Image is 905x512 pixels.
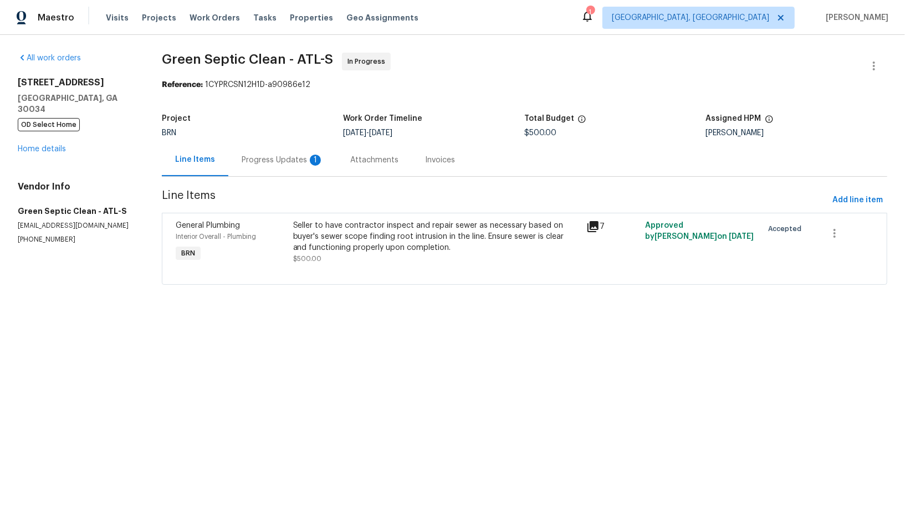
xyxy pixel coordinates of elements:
[162,129,176,137] span: BRN
[765,115,774,129] span: The hpm assigned to this work order.
[175,154,215,165] div: Line Items
[162,190,828,211] span: Line Items
[18,77,135,88] h2: [STREET_ADDRESS]
[706,129,887,137] div: [PERSON_NAME]
[293,255,322,262] span: $500.00
[176,222,240,229] span: General Plumbing
[162,81,203,89] b: Reference:
[18,206,135,217] h5: Green Septic Clean - ATL-S
[18,181,135,192] h4: Vendor Info
[577,115,586,129] span: The total cost of line items that have been proposed by Opendoor. This sum includes line items th...
[242,155,324,166] div: Progress Updates
[142,12,176,23] span: Projects
[343,129,392,137] span: -
[18,145,66,153] a: Home details
[162,115,191,122] h5: Project
[177,248,200,259] span: BRN
[612,12,769,23] span: [GEOGRAPHIC_DATA], [GEOGRAPHIC_DATA]
[821,12,888,23] span: [PERSON_NAME]
[162,53,333,66] span: Green Septic Clean - ATL-S
[293,220,580,253] div: Seller to have contractor inspect and repair sewer as necessary based on buyer's sewer scope find...
[586,220,638,233] div: 7
[524,115,574,122] h5: Total Budget
[343,115,422,122] h5: Work Order Timeline
[310,155,321,166] div: 1
[645,222,754,240] span: Approved by [PERSON_NAME] on
[343,129,366,137] span: [DATE]
[346,12,418,23] span: Geo Assignments
[106,12,129,23] span: Visits
[253,14,277,22] span: Tasks
[706,115,761,122] h5: Assigned HPM
[162,79,887,90] div: 1CYPRCSN12H1D-a90986e12
[828,190,887,211] button: Add line item
[290,12,333,23] span: Properties
[18,118,80,131] span: OD Select Home
[524,129,556,137] span: $500.00
[832,193,883,207] span: Add line item
[729,233,754,240] span: [DATE]
[18,221,135,231] p: [EMAIL_ADDRESS][DOMAIN_NAME]
[768,223,806,234] span: Accepted
[369,129,392,137] span: [DATE]
[586,7,594,18] div: 1
[18,235,135,244] p: [PHONE_NUMBER]
[38,12,74,23] span: Maestro
[190,12,240,23] span: Work Orders
[18,93,135,115] h5: [GEOGRAPHIC_DATA], GA 30034
[425,155,455,166] div: Invoices
[350,155,398,166] div: Attachments
[347,56,390,67] span: In Progress
[18,54,81,62] a: All work orders
[176,233,256,240] span: Interior Overall - Plumbing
